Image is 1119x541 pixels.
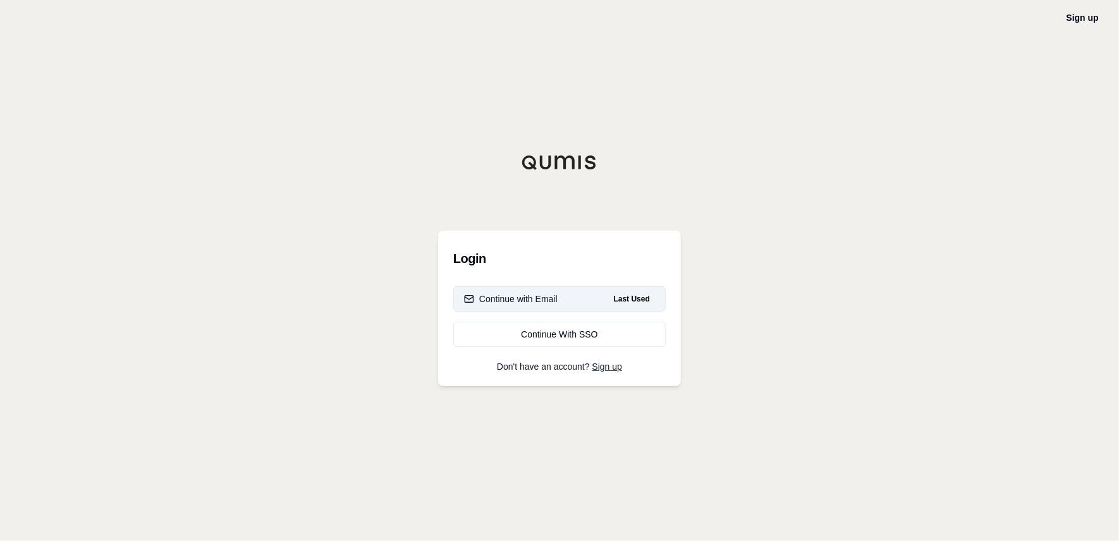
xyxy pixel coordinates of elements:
[464,328,655,341] div: Continue With SSO
[522,155,597,170] img: Qumis
[453,246,666,271] h3: Login
[453,362,666,371] p: Don't have an account?
[453,286,666,312] button: Continue with EmailLast Used
[1067,13,1099,23] a: Sign up
[609,291,655,307] span: Last Used
[592,362,622,372] a: Sign up
[453,322,666,347] a: Continue With SSO
[464,293,558,305] div: Continue with Email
